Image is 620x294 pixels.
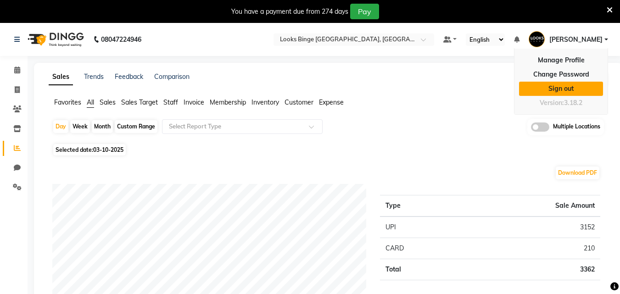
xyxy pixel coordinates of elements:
th: Sale Amount [461,195,600,216]
span: Sales Target [121,98,158,106]
td: 210 [461,238,600,259]
b: 08047224946 [101,27,141,52]
a: Comparison [154,72,190,81]
td: UPI [380,216,461,238]
div: Version:3.18.2 [519,96,603,110]
span: Multiple Locations [553,122,600,132]
div: You have a payment due from 274 days [231,7,348,17]
div: Week [70,120,90,133]
span: Invoice [184,98,204,106]
span: Selected date: [53,144,126,155]
span: Staff [163,98,178,106]
a: Change Password [519,67,603,82]
div: Month [92,120,113,133]
td: 3152 [461,216,600,238]
a: Manage Profile [519,53,603,67]
span: 03-10-2025 [93,146,123,153]
th: Type [380,195,461,216]
div: Day [53,120,68,133]
span: Membership [210,98,246,106]
span: Inventory [251,98,279,106]
span: Expense [319,98,344,106]
button: Download PDF [556,166,599,179]
a: Trends [84,72,104,81]
span: Sales [100,98,116,106]
div: Custom Range [115,120,157,133]
img: logo [23,27,86,52]
td: Total [380,259,461,280]
a: Sales [49,69,73,85]
span: All [87,98,94,106]
button: Pay [350,4,379,19]
td: CARD [380,238,461,259]
img: Arnav Kumar_MSTR [529,31,545,47]
span: Customer [285,98,313,106]
td: 3362 [461,259,600,280]
span: Favorites [54,98,81,106]
a: Feedback [115,72,143,81]
span: [PERSON_NAME] [549,35,603,44]
a: Sign out [519,82,603,96]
